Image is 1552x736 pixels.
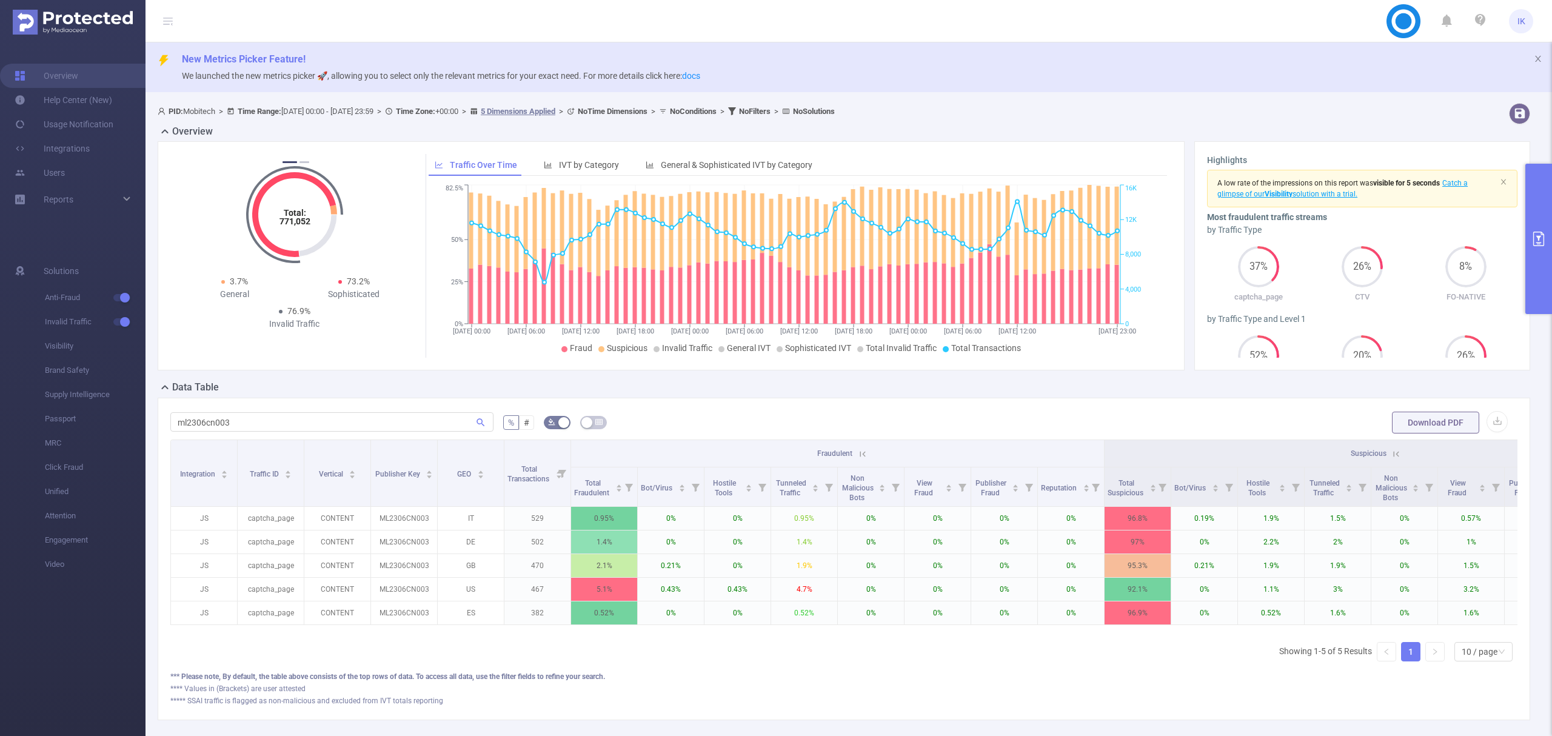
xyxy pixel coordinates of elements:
i: icon: caret-down [615,487,622,490]
div: Sort [878,483,886,490]
div: Sort [349,469,356,476]
p: 2% [1305,530,1371,554]
p: FO-NATIVE [1414,291,1517,303]
i: Filter menu [620,467,637,506]
p: 0% [905,578,971,601]
span: # [524,418,529,427]
i: icon: bg-colors [548,418,555,426]
p: 0% [704,554,771,577]
li: 1 [1401,642,1420,661]
i: Filter menu [754,467,771,506]
u: 5 Dimensions Applied [481,107,555,116]
div: Sort [1479,483,1486,490]
span: 26% [1445,351,1487,361]
i: Filter menu [1220,467,1237,506]
p: 0% [1038,507,1104,530]
b: Time Zone: [396,107,435,116]
span: New Metrics Picker Feature! [182,53,306,65]
span: Publisher Fraud [1509,479,1540,497]
tspan: Total: [283,208,306,218]
i: icon: caret-down [812,487,819,490]
button: icon: close [1534,52,1542,65]
p: 97% [1105,530,1171,554]
span: Brand Safety [45,358,145,383]
div: Sort [1345,483,1353,490]
a: Help Center (New) [15,88,112,112]
div: Sort [221,469,228,476]
p: captcha_page [238,530,304,554]
p: captcha_page [238,554,304,577]
p: ML2306CN003 [371,554,437,577]
div: Sort [1212,483,1219,490]
b: PID: [169,107,183,116]
span: 73.2% [347,276,370,286]
tspan: [DATE] 23:00 [1099,327,1136,335]
tspan: [DATE] 06:00 [507,327,545,335]
p: 0% [638,507,704,530]
p: 1.5% [1438,554,1504,577]
b: visible for 5 seconds [1373,179,1440,187]
p: 0% [905,554,971,577]
span: Sophisticated IVT [785,343,851,353]
i: icon: caret-down [1212,487,1219,490]
p: 1.1% [1238,578,1304,601]
b: Visibility [1265,190,1293,198]
tspan: 771,052 [279,216,310,226]
tspan: 0% [455,320,463,328]
div: Sophisticated [295,288,414,301]
h2: Overview [172,124,213,139]
i: icon: close [1534,55,1542,63]
i: icon: caret-up [812,483,819,486]
div: Sort [1412,483,1419,490]
p: 0.21% [1171,554,1237,577]
p: 2.1% [571,554,637,577]
a: docs [682,71,700,81]
p: 0% [1171,530,1237,554]
span: 20% [1342,351,1383,361]
i: icon: caret-down [1279,487,1286,490]
span: IK [1517,9,1525,33]
span: MRC [45,431,145,455]
p: 0% [638,530,704,554]
p: 0% [971,507,1037,530]
p: IT [438,507,504,530]
i: icon: caret-up [1413,483,1419,486]
p: CONTENT [304,507,370,530]
span: > [771,107,782,116]
tspan: 8,000 [1125,251,1141,259]
i: icon: left [1383,648,1390,655]
span: Visibility [45,334,145,358]
p: 0% [971,578,1037,601]
p: 0% [971,554,1037,577]
i: icon: caret-down [1413,487,1419,490]
i: icon: caret-up [1083,483,1089,486]
tspan: [DATE] 12:00 [998,327,1036,335]
i: icon: caret-up [1279,483,1286,486]
a: Usage Notification [15,112,113,136]
div: by Traffic Type [1207,224,1517,236]
p: 0% [1038,578,1104,601]
span: Supply Intelligence [45,383,145,407]
i: Filter menu [1287,467,1304,506]
p: 0% [905,530,971,554]
p: captcha_page [238,578,304,601]
p: 92.1% [1105,578,1171,601]
span: 76.9% [287,306,310,316]
i: icon: caret-down [746,487,752,490]
p: 0% [971,530,1037,554]
input: Search... [170,412,493,432]
i: icon: caret-up [285,469,292,472]
span: Fraudulent [817,449,852,458]
p: 0% [1371,507,1437,530]
p: JS [171,507,237,530]
span: Anti-Fraud [45,286,145,310]
i: Filter menu [1087,467,1104,506]
i: Filter menu [1487,467,1504,506]
div: by Traffic Type and Level 1 [1207,313,1517,326]
span: Passport [45,407,145,431]
p: 1.9% [1238,554,1304,577]
tspan: 12K [1125,216,1137,224]
tspan: 25% [451,278,463,286]
span: Traffic Over Time [450,160,517,170]
i: icon: user [158,107,169,115]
